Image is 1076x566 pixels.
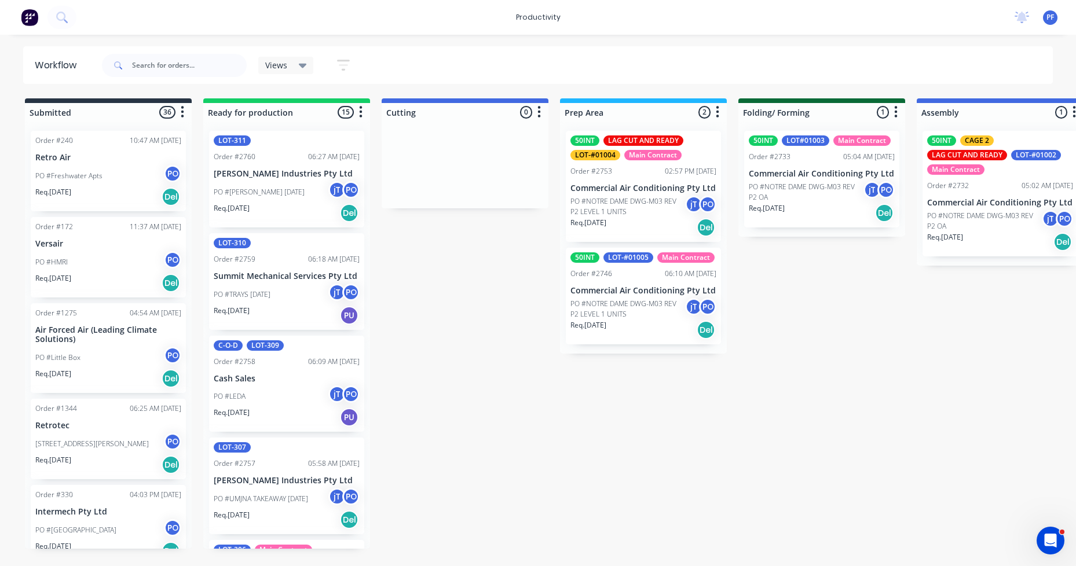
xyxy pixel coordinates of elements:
p: PO #NOTRE DAME DWG-M03 REV P2 LEVEL 1 UNITS [570,299,685,319]
div: Order #2733 [749,152,790,162]
p: PO #UMJNA TAKEAWAY [DATE] [214,494,308,504]
div: jT [863,181,881,199]
p: Commercial Air Conditioning Pty Ltd [927,198,1073,208]
p: PO #HMRI [35,257,68,267]
p: PO #NOTRE DAME DWG-M03 REV P2 OA [749,182,863,203]
div: LOT-#01002 [1011,150,1061,160]
div: LOT-310Order #275906:18 AM [DATE]Summit Mechanical Services Pty LtdPO #TRAYS [DATE]jTPOReq.[DATE]PU [209,233,364,330]
div: Main Contract [657,252,715,263]
div: C-O-D [214,340,243,351]
div: PO [1056,210,1073,227]
div: Order #2757 [214,458,255,469]
p: Cash Sales [214,374,360,384]
div: Del [162,188,180,206]
div: LOT-311 [214,135,251,146]
div: Del [697,218,715,237]
div: PO [164,251,181,269]
p: PO #NOTRE DAME DWG-M03 REV P2 LEVEL 1 UNITS [570,196,685,217]
div: LOT-307Order #275705:58 AM [DATE][PERSON_NAME] Industries Pty LtdPO #UMJNA TAKEAWAY [DATE]jTPOReq... [209,438,364,534]
div: jT [328,284,346,301]
div: Order #127504:54 AM [DATE]Air Forced Air (Leading Climate Solutions)PO #Little BoxPOReq.[DATE]Del [31,303,186,394]
div: jT [328,181,346,199]
div: Order #2759 [214,254,255,264]
p: PO #NOTRE DAME DWG-M03 REV P2 OA [927,211,1042,231]
div: Workflow [35,58,82,72]
div: LOT-306 [214,545,251,555]
div: PU [340,408,358,427]
div: Del [162,274,180,292]
p: Req. [DATE] [35,541,71,552]
p: Req. [DATE] [749,203,785,214]
p: Air Forced Air (Leading Climate Solutions) [35,325,181,345]
div: Order #2732 [927,181,969,191]
p: Req. [DATE] [35,273,71,284]
div: Del [340,204,358,222]
div: Del [697,321,715,339]
div: 04:54 AM [DATE] [130,308,181,318]
div: productivity [510,9,566,26]
div: Del [162,542,180,560]
div: Order #33004:03 PM [DATE]Intermech Pty LtdPO #[GEOGRAPHIC_DATA]POReq.[DATE]Del [31,485,186,565]
div: jT [1042,210,1059,227]
div: Del [875,204,894,222]
div: jT [685,196,702,213]
div: PO [164,165,181,182]
div: Main Contract [255,545,312,555]
div: Order #172 [35,222,73,232]
div: jT [685,298,702,315]
p: Commercial Air Conditioning Pty Ltd [570,183,716,193]
div: Order #2760 [214,152,255,162]
div: 50INTLAG CUT AND READYLOT-#01004Main ContractOrder #275302:57 PM [DATE]Commercial Air Conditionin... [566,131,721,242]
div: 06:27 AM [DATE] [308,152,360,162]
iframe: Intercom live chat [1037,527,1064,554]
p: Versair [35,239,181,249]
div: LAG CUT AND READY [927,150,1007,160]
div: Order #1344 [35,403,77,414]
div: Order #2746 [570,269,612,279]
div: PU [340,306,358,325]
div: Order #24010:47 AM [DATE]Retro AirPO #Freshwater AptsPOReq.[DATE]Del [31,131,186,211]
div: C-O-DLOT-309Order #275806:09 AM [DATE]Cash SalesPO #LEDAjTPOReq.[DATE]PU [209,336,364,432]
div: PO [699,196,716,213]
div: 05:02 AM [DATE] [1022,181,1073,191]
div: LOT-#01004 [570,150,620,160]
div: PO [877,181,895,199]
div: LOT-310 [214,238,251,248]
div: 06:10 AM [DATE] [665,269,716,279]
p: Req. [DATE] [35,369,71,379]
div: Order #330 [35,490,73,500]
div: 02:57 PM [DATE] [665,166,716,177]
p: Commercial Air Conditioning Pty Ltd [749,169,895,179]
div: Main Contract [927,164,984,175]
div: 06:09 AM [DATE] [308,356,360,367]
div: Main Contract [833,135,891,146]
span: PF [1046,12,1054,23]
p: Req. [DATE] [927,232,963,242]
p: Commercial Air Conditioning Pty Ltd [570,286,716,296]
p: Req. [DATE] [35,187,71,197]
div: PO [164,433,181,450]
div: 06:25 AM [DATE] [130,403,181,414]
div: PO [164,347,181,364]
div: 50INT [749,135,778,146]
p: [STREET_ADDRESS][PERSON_NAME] [35,439,149,449]
div: Order #240 [35,135,73,146]
p: PO #[GEOGRAPHIC_DATA] [35,525,116,535]
p: Req. [DATE] [214,306,250,316]
div: Del [162,369,180,388]
p: [PERSON_NAME] Industries Pty Ltd [214,169,360,179]
p: Req. [DATE] [214,203,250,214]
p: Req. [DATE] [570,320,606,330]
div: Order #2758 [214,356,255,367]
img: Factory [21,9,38,26]
div: Order #2753 [570,166,612,177]
p: PO #Freshwater Apts [35,171,103,181]
div: 50INT [570,135,599,146]
div: LOT#01003 [782,135,829,146]
div: 05:04 AM [DATE] [843,152,895,162]
div: 05:58 AM [DATE] [308,458,360,469]
div: PO [699,298,716,315]
div: Del [162,455,180,474]
div: CAGE 2 [960,135,994,146]
p: Req. [DATE] [570,218,606,228]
